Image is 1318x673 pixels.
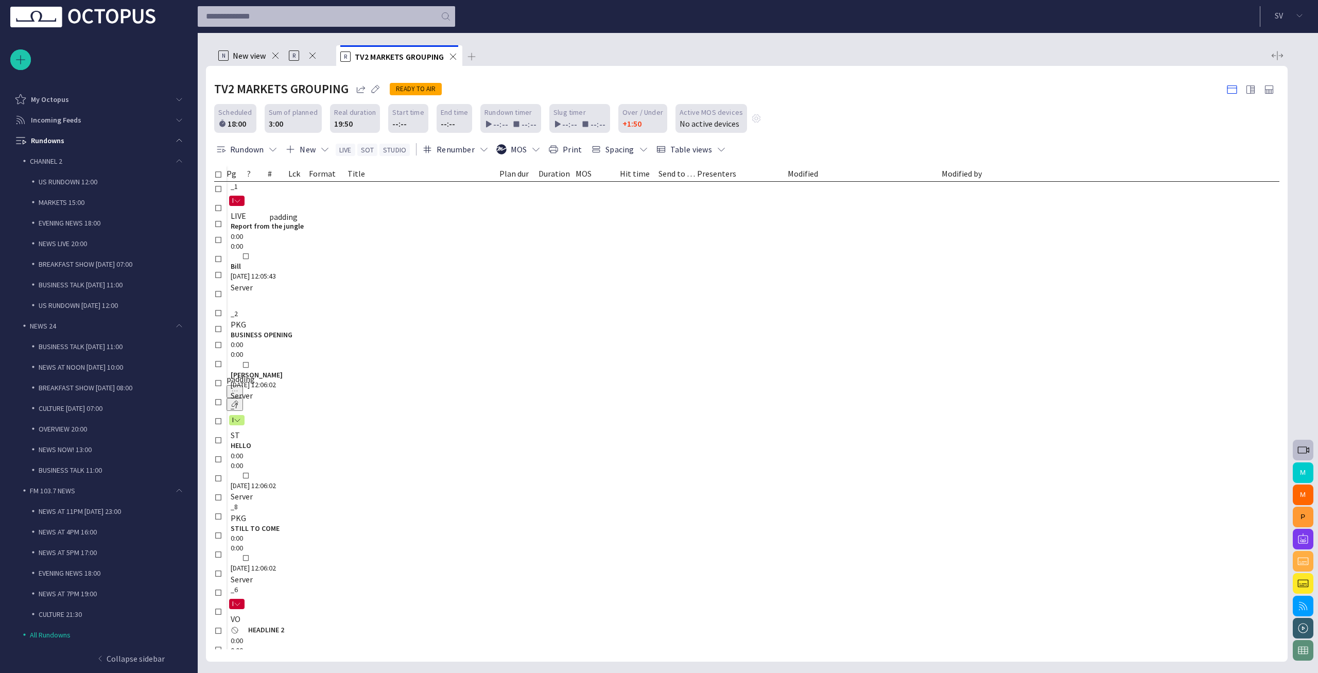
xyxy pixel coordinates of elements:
div: OVERVIEW 20:00 [28,419,187,439]
div: US RUNDOWN 12:00 [28,171,187,192]
div: RTV2 MARKETS GROUPING [336,45,463,66]
div: ? [247,166,268,182]
p: MARKETS 15:00 [39,197,187,208]
p: BREAKFAST SHOW [DATE] 07:00 [39,259,187,269]
div: Send to LiveU [658,166,697,182]
div: +1:50 [622,117,641,130]
button: P [1293,507,1313,527]
img: Octopus News Room [10,7,155,27]
div: NEWS AT NOON [DATE] 10:00 [28,357,187,377]
ul: main menu [10,89,187,648]
p: EVENING NEWS 18:00 [39,218,187,228]
div: Pg [227,166,247,182]
div: EVENING NEWS 18:00 [28,213,187,233]
div: NNew view [214,45,285,66]
span: Report from the jungle [231,221,374,231]
button: N [229,192,245,210]
p: NEWS AT NOON [DATE] 10:00 [39,362,187,372]
div: BUSINESS OPENING [231,330,374,340]
div: Hit time [620,166,658,182]
p: S V [1275,9,1283,22]
span: N [232,197,233,205]
div: _8 [231,502,243,512]
div: 0:00 [231,232,262,241]
button: R [229,411,245,429]
div: PKG [231,512,246,524]
p: US RUNDOWN [DATE] 12:00 [39,300,187,310]
div: Modified by [942,166,1019,182]
span: Slug timer [553,107,586,117]
div: Lck [288,166,309,182]
div: _2 [231,309,243,319]
p: NEWS 24 [30,321,177,331]
p: NEWS AT 11PM [DATE] 23:00 [39,506,187,516]
div: 0:00 [231,340,262,350]
div: 0:00 [231,543,247,553]
div: NEWS AT 11PM [DATE] 23:00 [28,501,187,522]
button: N [229,595,245,613]
div: BREAKFAST SHOW [DATE] 08:00 [28,377,187,398]
div: Plan dur [499,166,539,182]
div: 31/08 12:06:02 [231,380,280,390]
div: PKG [231,319,246,330]
div: NEWS AT 5PM 17:00 [28,542,187,563]
span: Over / Under [622,107,663,117]
div: CULTURE 21:30 [28,604,187,625]
div: # [268,166,288,182]
span: HEADLINE 2 [248,625,374,635]
button: New [284,140,332,159]
p: BUSINESS TALK [DATE] 11:00 [39,341,187,352]
p: US RUNDOWN 12:00 [39,177,187,187]
span: READY TO AIR [390,79,442,99]
button: SOT [357,144,378,156]
p: NEWS AT 5PM 17:00 [39,547,187,558]
div: padding [269,211,298,223]
div: BUSINESS TALK [DATE] 11:00 [28,336,187,357]
div: 3:00 [269,117,283,130]
span: TV2 MARKETS GROUPING [355,51,444,62]
button: M [1293,462,1313,483]
span: Sum of planned [269,107,318,117]
div: 19:50 [334,117,353,130]
span: STILL TO COME [231,524,374,533]
div: MOS [576,166,620,182]
div: Fletcher [231,370,283,380]
div: 0:00 [231,451,262,461]
div: Title [348,166,499,182]
p: CHANNEL 2 [30,156,177,166]
div: Server [231,574,253,585]
span: R [232,416,233,424]
div: Format [309,166,348,182]
button: Rundown [214,140,280,159]
button: Renumber [421,140,491,159]
p: Incoming Feeds [31,115,81,125]
p: R [340,51,351,62]
span: End time [441,107,468,117]
button: STUDIO [379,144,410,156]
p: EVENING NEWS 18:00 [39,568,187,578]
div: NEWS LIVE 20:00 [28,233,187,254]
p: No active devices [680,117,739,130]
span: New view [233,50,266,61]
div: VO [231,613,240,625]
div: 18:00 [228,117,251,130]
p: Rundowns [31,135,64,146]
p: CULTURE [DATE] 07:00 [39,403,187,413]
div: 0:00 [231,350,247,359]
div: 0:00 [231,646,247,655]
div: _6 [231,585,243,595]
div: MARKETS 15:00 [28,192,187,213]
div: BUSINESS TALK [DATE] 11:00 [28,274,187,295]
div: Bill [231,262,241,271]
div: Server [231,390,253,401]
